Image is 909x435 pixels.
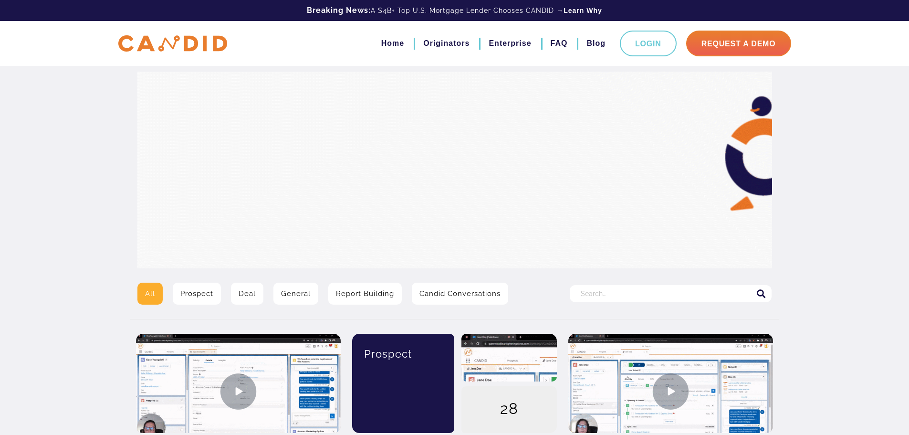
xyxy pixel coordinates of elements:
a: Login [620,31,677,56]
a: Candid Conversations [412,283,508,305]
a: Enterprise [489,35,531,52]
div: 28 [461,386,557,434]
a: Blog [586,35,606,52]
a: General [273,283,318,305]
a: FAQ [551,35,568,52]
a: Deal [231,283,263,305]
a: Request A Demo [686,31,791,56]
a: All [137,283,163,305]
b: Breaking News: [307,6,371,15]
img: Video Library Hero [137,72,772,268]
a: Report Building [328,283,402,305]
a: Home [381,35,404,52]
a: Originators [423,35,470,52]
img: CANDID APP [118,35,227,52]
a: Prospect [173,283,221,305]
a: Learn Why [564,6,602,15]
div: Prospect [359,334,448,374]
